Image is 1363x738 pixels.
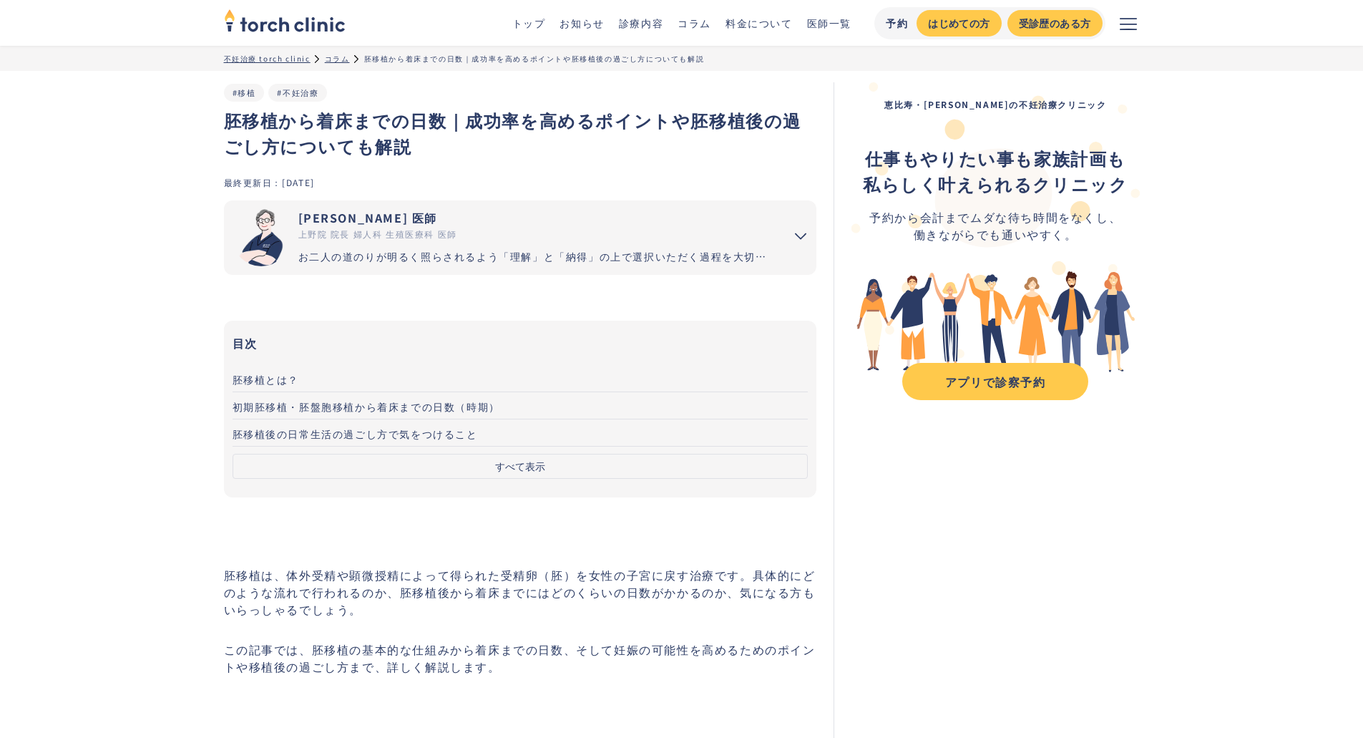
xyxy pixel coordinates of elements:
[884,98,1106,110] strong: 恵比寿・[PERSON_NAME]の不妊治療クリニック
[233,419,808,447] a: 胚移植後の日常生活の過ごし方で気をつけること
[863,171,1128,196] strong: 私らしく叶えられるクリニック
[298,209,774,226] div: [PERSON_NAME] 医師
[224,107,817,159] h1: 胚移植から着床までの日数｜成功率を高めるポイントや胚移植後の過ごし方についても解説
[233,372,300,387] span: 胚移植とは？
[865,145,1126,170] strong: 仕事もやりたい事も家族計画も
[678,16,711,30] a: コラム
[364,53,705,64] div: 胚移植から着床までの日数｜成功率を高めるポイントや胚移植後の過ごし方についても解説
[224,200,774,275] a: [PERSON_NAME] 医師 上野院 院長 婦人科 生殖医療科 医師 お二人の道のりが明るく照らされるよう「理解」と「納得」の上で選択いただく過程を大切にしています。エビデンスに基づいた高水...
[807,16,851,30] a: 医師一覧
[886,16,908,31] div: 予約
[233,365,808,392] a: 胚移植とは？
[233,427,478,441] span: 胚移植後の日常生活の過ごし方で気をつけること
[298,249,774,264] div: お二人の道のりが明るく照らされるよう「理解」と「納得」の上で選択いただく過程を大切にしています。エビデンスに基づいた高水準の医療提供により「幸せな家族計画の実現」をお手伝いさせていただきます。
[863,145,1128,197] div: ‍ ‍
[560,16,604,30] a: お知らせ
[233,87,256,98] a: #移植
[298,228,774,241] div: 上野院 院長 婦人科 生殖医療科 医師
[224,641,817,675] p: この記事では、胚移植の基本的な仕組みから着床までの日数、そして妊娠の可能性を高めるためのポイントや移植後の過ごし方まで、詳しく解説します。
[224,53,1140,64] ul: パンくずリスト
[224,4,346,36] img: torch clinic
[512,16,546,30] a: トップ
[863,208,1128,243] div: 予約から会計までムダな待ち時間をなくし、 働きながらでも通いやすく。
[224,53,311,64] a: 不妊治療 torch clinic
[726,16,793,30] a: 料金について
[277,87,318,98] a: #不妊治療
[224,566,817,618] p: 胚移植は、体外受精や顕微授精によって得られた受精卵（胚）を女性の子宮に戻す治療です。具体的にどのような流れで行われるのか、胚移植後から着床までにはどのくらいの日数がかかるのか、気になる方もいらっ...
[917,10,1001,37] a: はじめての方
[902,363,1088,400] a: アプリで診察予約
[233,454,808,479] button: すべて表示
[224,176,283,188] div: 最終更新日：
[224,200,817,275] summary: 市山 卓彦 [PERSON_NAME] 医師 上野院 院長 婦人科 生殖医療科 医師 お二人の道のりが明るく照らされるよう「理解」と「納得」の上で選択いただく過程を大切にしています。エビデンスに...
[233,209,290,266] img: 市山 卓彦
[325,53,350,64] a: コラム
[915,373,1075,390] div: アプリで診察予約
[233,399,500,414] span: 初期胚移植・胚盤胞移植から着床までの日数（時期）
[224,10,346,36] a: home
[928,16,990,31] div: はじめての方
[282,176,315,188] div: [DATE]
[233,392,808,419] a: 初期胚移植・胚盤胞移植から着床までの日数（時期）
[1007,10,1103,37] a: 受診歴のある方
[233,332,808,354] h3: 目次
[1019,16,1091,31] div: 受診歴のある方
[619,16,663,30] a: 診療内容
